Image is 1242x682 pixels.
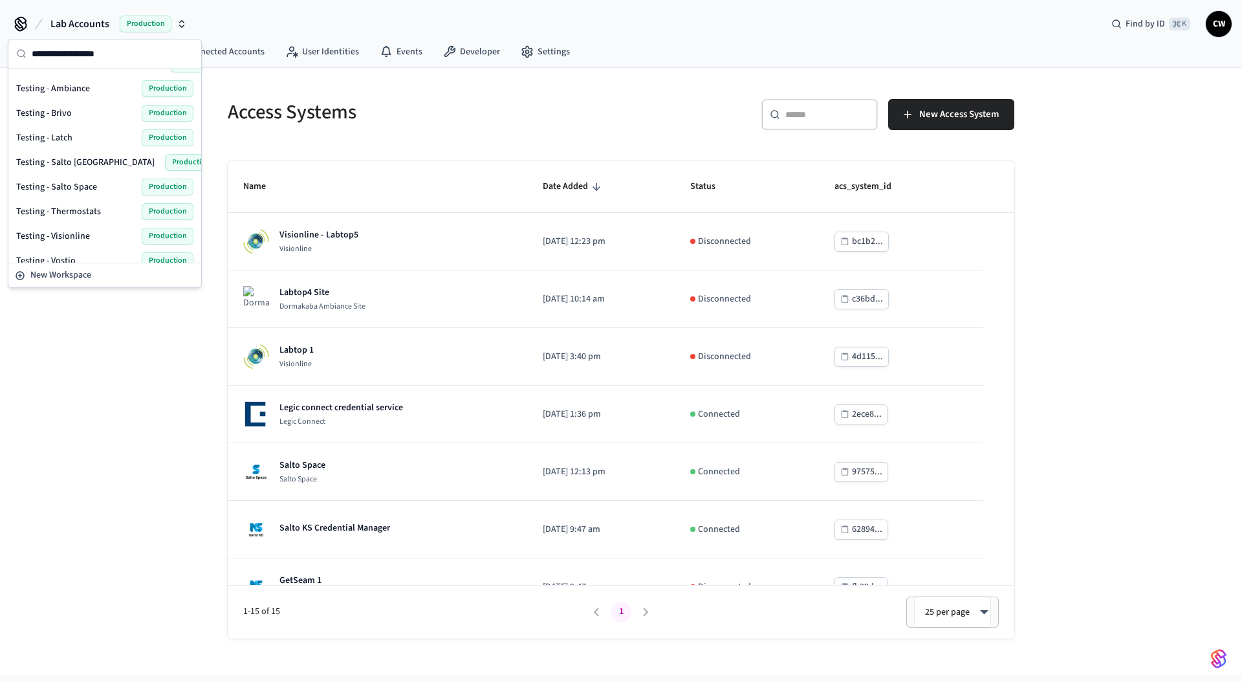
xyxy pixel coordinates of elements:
p: Disconnected [698,292,751,306]
span: Production [142,80,193,97]
p: Connected [698,408,740,421]
button: 2ece8... [834,404,888,424]
span: Production [142,179,193,195]
div: 2ece8... [852,406,882,423]
p: [DATE] 12:13 pm [543,465,659,479]
span: Production [142,129,193,146]
span: Lab Accounts [50,16,109,32]
span: Testing - Brivo [16,107,72,120]
button: New Workspace [10,265,200,286]
button: CW [1206,11,1232,37]
span: Status [690,177,732,197]
p: Visionline [279,359,314,369]
a: User Identities [275,40,369,63]
span: Testing - Ambiance [16,82,90,95]
img: Salto KS site Logo [243,516,269,542]
span: acs_system_id [834,177,908,197]
p: Visionline - Labtop5 [279,228,358,241]
p: Salto Space [279,459,325,472]
a: Events [369,40,433,63]
span: Testing - Visionline [16,230,90,243]
div: 25 per page [914,597,991,628]
p: [DATE] 9:47 am [543,580,659,594]
span: Production [120,16,171,32]
p: Salto KS Credential Manager [279,522,390,534]
p: [DATE] 10:14 am [543,292,659,306]
div: 97575... [852,464,882,480]
p: GetSeam 1 [279,574,362,587]
p: [DATE] 9:47 am [543,523,659,536]
p: Salto Space [279,474,325,485]
div: 62894... [852,522,882,538]
span: New Workspace [30,269,91,282]
p: Disconnected [698,235,751,248]
div: 4d115... [852,349,883,365]
p: Disconnected [698,350,751,364]
span: 1-15 of 15 [243,605,584,619]
span: CW [1207,12,1230,36]
span: Production [142,252,193,269]
span: Testing - Thermostats [16,205,101,218]
span: Testing - Latch [16,131,72,144]
span: Name [243,177,283,197]
span: Production [165,154,217,171]
a: Developer [433,40,510,63]
div: Find by ID⌘ K [1101,12,1201,36]
div: c36bd... [852,291,883,307]
div: bc1b2... [852,234,883,250]
p: Legic connect credential service [279,401,403,414]
span: Find by ID [1126,17,1165,30]
button: 4d115... [834,347,889,367]
span: Testing - Salto [GEOGRAPHIC_DATA] [16,156,155,169]
span: Testing - Vostio [16,254,76,267]
img: SeamLogoGradient.69752ec5.svg [1211,648,1226,669]
p: [DATE] 1:36 pm [543,408,659,421]
button: 62894... [834,520,888,540]
p: Labtop 1 [279,344,314,357]
button: c36bd... [834,289,889,309]
button: bc1b2... [834,232,889,252]
img: Salto Space Logo [243,459,269,485]
img: Visionline Logo [243,344,269,369]
span: Production [142,105,193,122]
a: Connected Accounts [158,40,275,63]
span: ⌘ K [1169,17,1190,30]
p: Connected [698,465,740,479]
div: Suggestions [8,69,201,263]
span: Date Added [543,177,605,197]
img: Legic Connect Logo [243,401,269,427]
button: fb29d... [834,577,888,597]
button: page 1 [611,602,631,622]
p: Disconnected [698,580,751,594]
img: Salto KS site Logo [243,574,269,600]
img: Dormakaba Ambiance Site Logo [243,286,269,312]
div: fb29d... [852,579,882,595]
img: Visionline Logo [243,228,269,254]
p: [DATE] 12:23 pm [543,235,659,248]
span: Testing - Salto Space [16,181,97,193]
p: Connected [698,523,740,536]
p: Labtop4 Site [279,286,365,299]
p: Dormakaba Ambiance Site [279,302,365,312]
p: Legic Connect [279,417,403,427]
a: Settings [510,40,580,63]
p: [DATE] 3:40 pm [543,350,659,364]
nav: pagination navigation [584,602,658,622]
button: New Access System [888,99,1014,130]
span: Production [142,203,193,220]
p: Visionline [279,244,358,254]
span: Production [142,228,193,245]
button: 97575... [834,462,888,482]
span: New Access System [919,106,999,123]
h5: Access Systems [228,99,613,126]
